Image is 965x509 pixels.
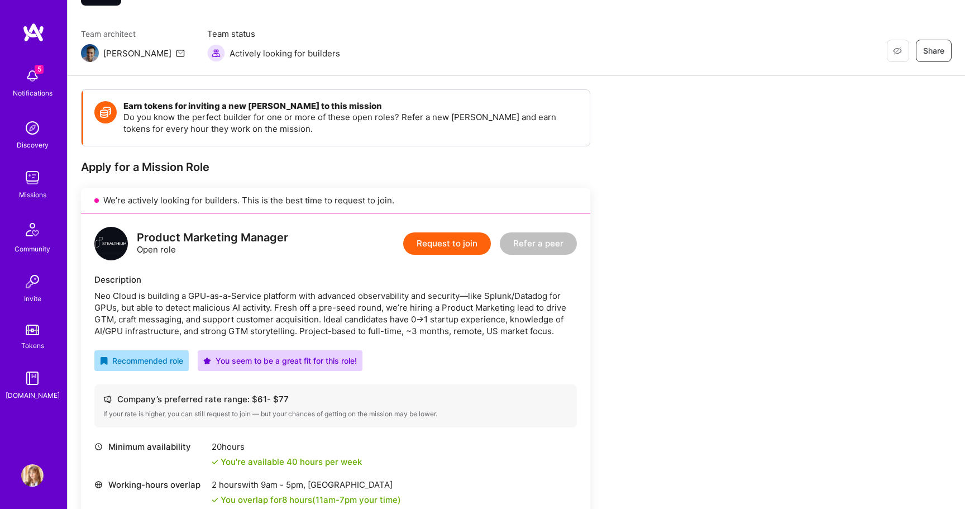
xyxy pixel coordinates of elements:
img: guide book [21,367,44,389]
div: Description [94,274,577,286]
div: Recommended role [100,355,183,367]
div: 2 hours with [GEOGRAPHIC_DATA] [212,479,401,491]
i: icon Mail [176,49,185,58]
div: You're available 40 hours per week [212,456,362,468]
img: Actively looking for builders [207,44,225,62]
div: Missions [19,189,46,201]
img: bell [21,65,44,87]
div: [PERSON_NAME] [103,47,171,59]
span: 5 [35,65,44,74]
span: Team architect [81,28,185,40]
span: Share [923,45,944,56]
div: You overlap for 8 hours ( your time) [221,494,401,506]
span: Actively looking for builders [230,47,340,59]
div: Company’s preferred rate range: $ 61 - $ 77 [103,393,568,405]
div: Community [15,243,50,255]
i: icon PurpleStar [203,357,211,365]
div: We’re actively looking for builders. This is the best time to request to join. [81,188,590,213]
img: tokens [26,325,39,335]
img: teamwork [21,167,44,189]
img: User Avatar [21,464,44,487]
img: Team Architect [81,44,99,62]
i: icon EyeClosed [893,46,902,55]
i: icon Check [212,497,218,503]
a: User Avatar [18,464,46,487]
i: icon World [94,481,103,489]
img: discovery [21,117,44,139]
span: 9am - 5pm , [259,479,308,490]
div: Open role [137,232,288,255]
h4: Earn tokens for inviting a new [PERSON_NAME] to this mission [123,101,579,111]
img: logo [22,22,45,42]
div: 20 hours [212,441,362,453]
p: Do you know the perfect builder for one or more of these open roles? Refer a new [PERSON_NAME] an... [123,111,579,135]
div: Invite [24,293,41,305]
i: icon Clock [94,443,103,451]
button: Share [916,40,952,62]
div: Notifications [13,87,52,99]
i: icon Cash [103,395,112,403]
div: Discovery [17,139,49,151]
div: Apply for a Mission Role [81,160,590,174]
img: Token icon [94,101,117,123]
div: Working-hours overlap [94,479,206,491]
div: [DOMAIN_NAME] [6,389,60,401]
div: Product Marketing Manager [137,232,288,244]
button: Request to join [403,232,491,255]
div: Minimum availability [94,441,206,453]
div: Neo Cloud is building a GPU-as-a-Service platform with advanced observability and security—like S... [94,290,577,337]
span: Team status [207,28,340,40]
span: 11am - 7pm [316,494,357,505]
div: Tokens [21,340,44,351]
div: If your rate is higher, you can still request to join — but your chances of getting on the missio... [103,410,568,418]
img: logo [94,227,128,260]
img: Invite [21,270,44,293]
div: You seem to be a great fit for this role! [203,355,357,367]
i: icon Check [212,459,218,465]
img: Community [19,216,46,243]
i: icon RecommendedBadge [100,357,108,365]
button: Refer a peer [500,232,577,255]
